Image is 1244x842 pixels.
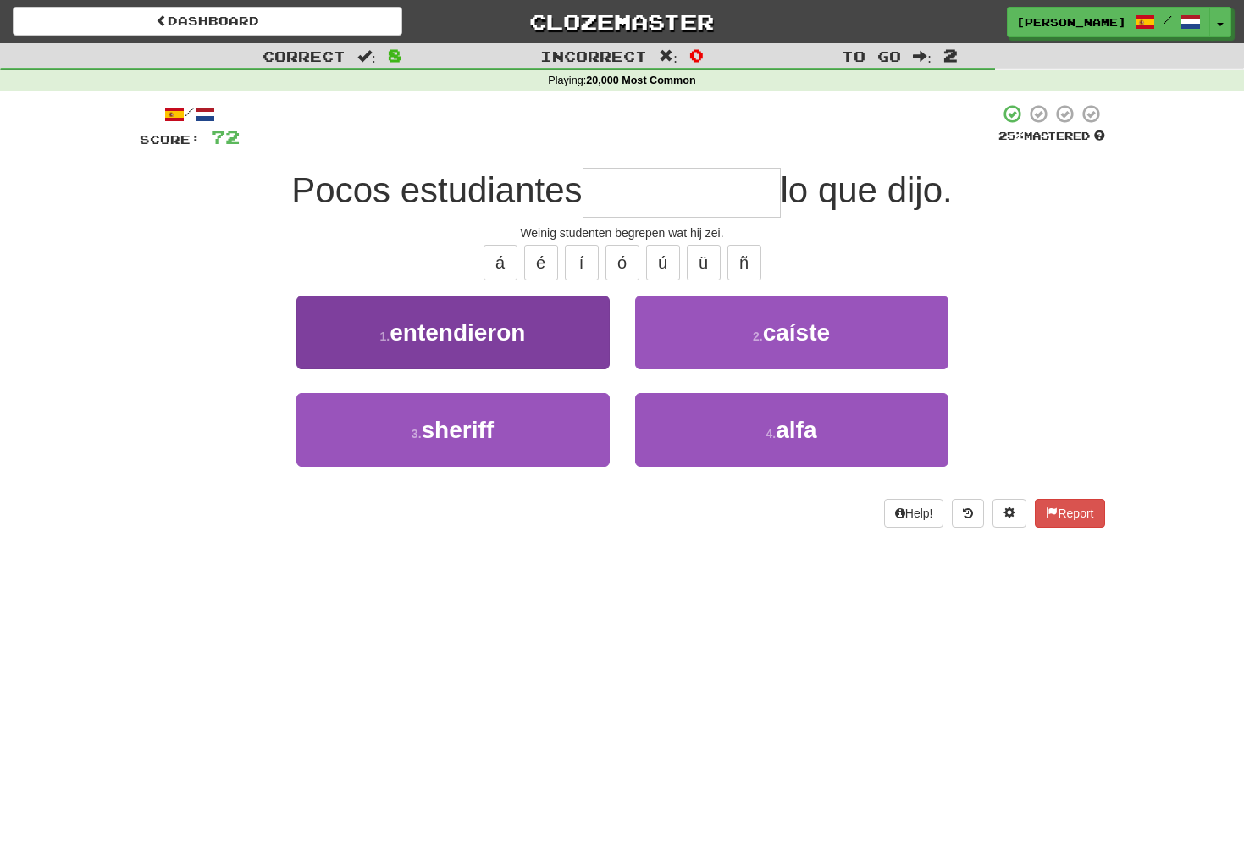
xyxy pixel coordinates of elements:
div: Weinig studenten begrepen wat hij zei. [140,224,1105,241]
span: 2 [943,45,958,65]
a: Clozemaster [428,7,817,36]
button: ü [687,245,721,280]
button: ú [646,245,680,280]
a: Dashboard [13,7,402,36]
strong: 20,000 Most Common [586,75,695,86]
span: Correct [263,47,346,64]
button: 2.caíste [635,296,948,369]
button: á [484,245,517,280]
span: : [913,49,932,64]
button: 1.entendieron [296,296,610,369]
span: 8 [388,45,402,65]
span: alfa [776,417,816,443]
button: í [565,245,599,280]
span: sheriff [422,417,495,443]
div: Mastered [998,129,1105,144]
div: / [140,103,240,125]
span: Incorrect [540,47,647,64]
button: ñ [727,245,761,280]
button: Help! [884,499,944,528]
button: 3.sheriff [296,393,610,467]
span: To go [842,47,901,64]
span: caíste [763,319,830,346]
span: entendieron [390,319,525,346]
span: Pocos estudiantes [291,170,582,210]
button: 4.alfa [635,393,948,467]
button: Report [1035,499,1104,528]
span: lo que dijo. [781,170,953,210]
span: 72 [211,126,240,147]
span: 25 % [998,129,1024,142]
button: é [524,245,558,280]
span: / [1164,14,1172,25]
span: 0 [689,45,704,65]
span: : [659,49,677,64]
a: [PERSON_NAME] / [1007,7,1210,37]
small: 1 . [380,330,390,343]
button: ó [605,245,639,280]
small: 2 . [753,330,763,343]
span: : [357,49,376,64]
small: 4 . [766,427,777,440]
span: [PERSON_NAME] [1016,14,1126,30]
button: Round history (alt+y) [952,499,984,528]
small: 3 . [412,427,422,440]
span: Score: [140,132,201,147]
